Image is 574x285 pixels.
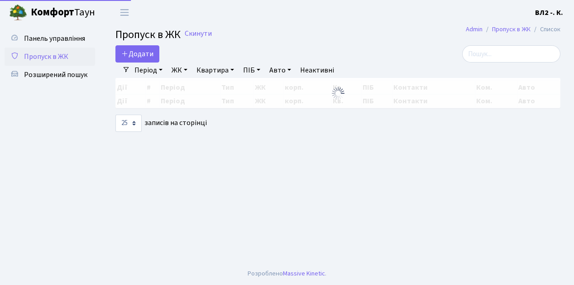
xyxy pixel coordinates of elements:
[31,5,74,19] b: Комфорт
[283,269,325,278] a: Massive Kinetic
[121,49,153,59] span: Додати
[331,86,345,101] img: Обробка...
[531,24,560,34] li: Список
[452,20,574,39] nav: breadcrumb
[5,48,95,66] a: Пропуск в ЖК
[131,63,166,78] a: Період
[193,63,238,78] a: Квартира
[466,24,483,34] a: Admin
[535,8,563,18] b: ВЛ2 -. К.
[297,63,338,78] a: Неактивні
[113,5,136,20] button: Переключити навігацію
[24,52,68,62] span: Пропуск в ЖК
[24,70,87,80] span: Розширений пошук
[462,45,560,63] input: Пошук...
[266,63,295,78] a: Авто
[168,63,191,78] a: ЖК
[24,34,85,43] span: Панель управління
[9,4,27,22] img: logo.png
[115,27,181,43] span: Пропуск в ЖК
[31,5,95,20] span: Таун
[115,115,207,132] label: записів на сторінці
[535,7,563,18] a: ВЛ2 -. К.
[115,45,159,63] a: Додати
[239,63,264,78] a: ПІБ
[5,29,95,48] a: Панель управління
[115,115,142,132] select: записів на сторінці
[492,24,531,34] a: Пропуск в ЖК
[248,269,326,279] div: Розроблено .
[5,66,95,84] a: Розширений пошук
[185,29,212,38] a: Скинути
